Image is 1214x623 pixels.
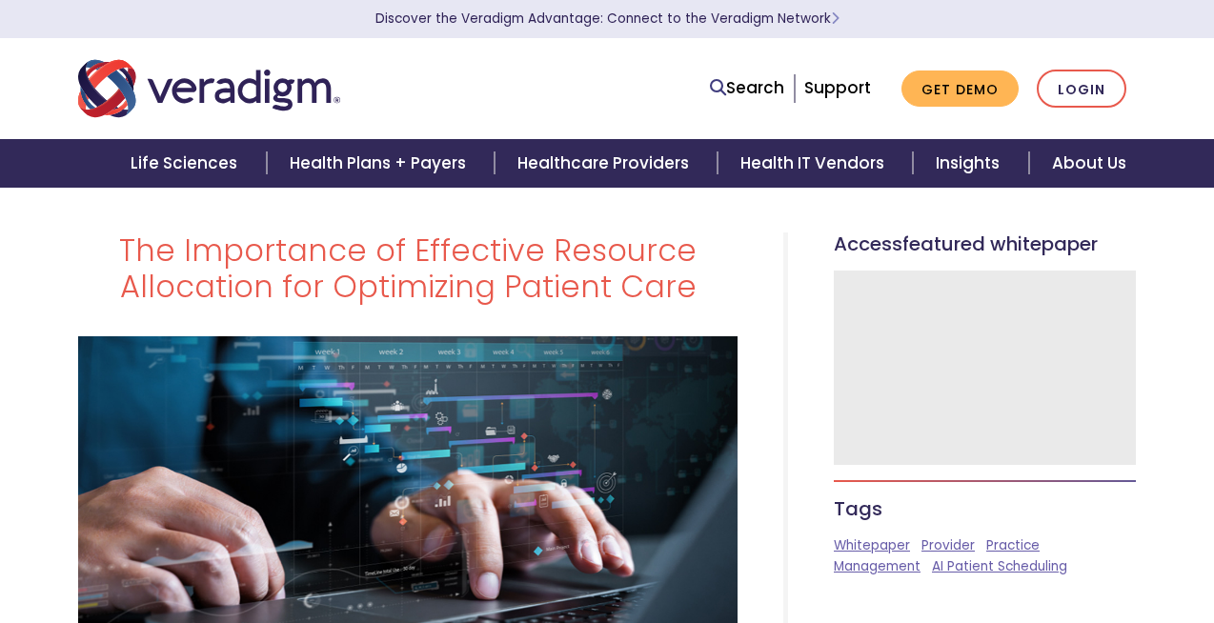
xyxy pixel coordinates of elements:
[860,296,1110,439] iframe: Form 0
[108,139,266,188] a: Life Sciences
[804,76,871,99] a: Support
[831,10,840,28] span: Learn More
[902,231,1098,257] span: Featured Whitepaper
[834,232,1136,255] h5: Access
[78,232,738,306] h1: The Importance of Effective Resource Allocation for Optimizing Patient Care
[267,139,495,188] a: Health Plans + Payers
[834,497,1136,520] h5: Tags
[901,70,1019,108] a: Get Demo
[1037,70,1126,109] a: Login
[921,536,975,554] a: Provider
[375,10,840,28] a: Discover the Veradigm Advantage: Connect to the Veradigm NetworkLearn More
[710,75,784,101] a: Search
[718,139,913,188] a: Health IT Vendors
[1029,139,1149,188] a: About Us
[495,139,718,188] a: Healthcare Providers
[913,139,1028,188] a: Insights
[932,557,1067,575] a: AI Patient Scheduling
[834,536,910,554] a: Whitepaper
[78,57,340,120] img: Veradigm logo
